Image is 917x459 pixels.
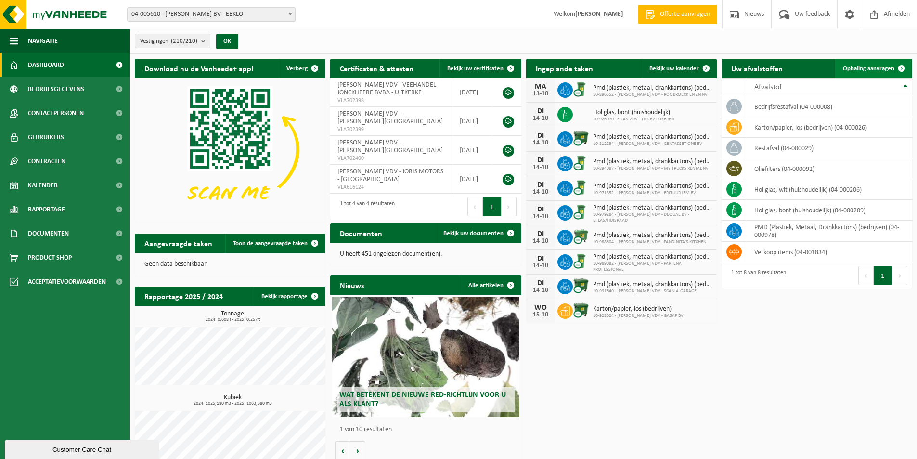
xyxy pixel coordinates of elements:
span: Navigatie [28,29,58,53]
span: [PERSON_NAME] VDV - VEEHANDEL JONCKHEERE BVBA - UITKERKE [337,81,436,96]
img: WB-0240-CU [573,155,589,171]
span: VLA702398 [337,97,444,105]
span: [PERSON_NAME] VDV - JORIS MOTORS - [GEOGRAPHIC_DATA] [337,168,443,183]
span: 10-926070 - ELIAS VDV - TNS BV LOKEREN [593,117,674,122]
div: DI [531,157,550,164]
td: [DATE] [452,165,493,194]
iframe: chat widget [5,438,161,459]
h3: Kubiek [140,394,325,406]
span: 04-005610 - ELIAS VANDEVOORDE BV - EEKLO [127,7,296,22]
div: 1 tot 8 van 8 resultaten [726,265,786,286]
a: Bekijk uw kalender [642,59,716,78]
button: Previous [467,197,483,216]
h2: Certificaten & attesten [330,59,423,78]
span: 10-979284 - [PERSON_NAME] VDV - DEQUAE BV - EFLAS/HUISRAAD [593,212,712,223]
h3: Tonnage [140,311,325,322]
span: 10-989082 - [PERSON_NAME] VDV - PARTENA PROFESSIONAL [593,261,712,273]
a: Wat betekent de nieuwe RED-richtlijn voor u als klant? [332,297,519,417]
p: U heeft 451 ongelezen document(en). [340,251,511,258]
h2: Aangevraagde taken [135,234,222,252]
a: Bekijk rapportage [254,287,324,306]
img: Download de VHEPlus App [135,78,325,221]
span: 10-812234 - [PERSON_NAME] VDV - GENTASSET ONE BV [593,141,712,147]
span: 2024: 1025,180 m3 - 2025: 1063,580 m3 [140,401,325,406]
img: WB-0240-CU [573,253,589,269]
span: 10-894087 - [PERSON_NAME] VDV - MY TRUCKS RENTAL NV [593,166,712,171]
button: 1 [874,266,892,285]
a: Alle artikelen [461,275,520,295]
span: Hol glas, bont (huishoudelijk) [593,109,674,117]
img: WB-1100-CU [573,302,589,318]
div: DI [531,181,550,189]
span: Pmd (plastiek, metaal, drankkartons) (bedrijven) [593,253,712,261]
strong: [PERSON_NAME] [575,11,623,18]
div: 14-10 [531,189,550,196]
div: MA [531,83,550,91]
span: Bekijk uw documenten [443,230,504,236]
span: Gebruikers [28,125,64,149]
td: [DATE] [452,107,493,136]
td: hol glas, wit (huishoudelijk) (04-000206) [747,179,912,200]
span: Verberg [286,66,308,72]
span: Contactpersonen [28,101,84,125]
span: Vestigingen [140,34,197,49]
h2: Uw afvalstoffen [722,59,792,78]
div: DI [531,107,550,115]
img: WB-0240-CU [573,81,589,97]
h2: Documenten [330,223,392,242]
span: Ophaling aanvragen [843,66,894,72]
div: DI [531,255,550,262]
div: 14-10 [531,164,550,171]
h2: Ingeplande taken [526,59,603,78]
div: 14-10 [531,262,550,269]
div: 1 tot 4 van 4 resultaten [335,196,395,217]
span: Offerte aanvragen [658,10,712,19]
a: Bekijk uw documenten [436,223,520,243]
span: 10-971852 - [PERSON_NAME] VDV - FRITUUR JEM BV [593,190,712,196]
div: 14-10 [531,140,550,146]
div: 14-10 [531,213,550,220]
button: 1 [483,197,502,216]
div: DI [531,132,550,140]
span: 2024: 0,608 t - 2025: 0,257 t [140,317,325,322]
span: 04-005610 - ELIAS VANDEVOORDE BV - EEKLO [128,8,295,21]
div: 13-10 [531,91,550,97]
td: karton/papier, los (bedrijven) (04-000026) [747,117,912,138]
h2: Download nu de Vanheede+ app! [135,59,263,78]
span: Pmd (plastiek, metaal, drankkartons) (bedrijven) [593,84,712,92]
span: Pmd (plastiek, metaal, drankkartons) (bedrijven) [593,281,712,289]
div: DI [531,279,550,287]
a: Offerte aanvragen [638,5,717,24]
a: Ophaling aanvragen [835,59,911,78]
span: VLA616124 [337,184,444,191]
div: DI [531,230,550,238]
span: Rapportage [28,197,65,222]
div: DI [531,206,550,213]
a: Bekijk uw certificaten [439,59,520,78]
span: Bedrijfsgegevens [28,77,84,101]
button: OK [216,34,238,49]
span: Wat betekent de nieuwe RED-richtlijn voor u als klant? [339,391,506,408]
td: PMD (Plastiek, Metaal, Drankkartons) (bedrijven) (04-000978) [747,221,912,242]
span: 10-896552 - [PERSON_NAME] VDV - ROOBROECK EN ZN NV [593,92,712,98]
span: Karton/papier, los (bedrijven) [593,305,684,313]
p: 1 van 10 resultaten [340,426,516,433]
span: Product Shop [28,246,72,270]
span: Pmd (plastiek, metaal, drankkartons) (bedrijven) [593,133,712,141]
td: verkoop items (04-001834) [747,242,912,262]
span: Acceptatievoorwaarden [28,270,106,294]
span: Bekijk uw kalender [649,66,699,72]
span: 10-991640 - [PERSON_NAME] VDV - SCANIA-GARAGE [593,289,712,294]
img: WB-1100-CU [573,130,589,146]
img: WB-0240-CU [573,179,589,196]
img: WB-1100-CU [573,277,589,294]
div: 14-10 [531,287,550,294]
span: VLA702399 [337,126,444,133]
img: WB-0240-CU [573,204,589,220]
button: Previous [858,266,874,285]
span: Pmd (plastiek, metaal, drankkartons) (bedrijven) [593,232,712,239]
span: 10-928024 - [PERSON_NAME] VDV - GASAP BV [593,313,684,319]
td: bedrijfsrestafval (04-000008) [747,96,912,117]
span: Pmd (plastiek, metaal, drankkartons) (bedrijven) [593,204,712,212]
h2: Nieuws [330,275,374,294]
